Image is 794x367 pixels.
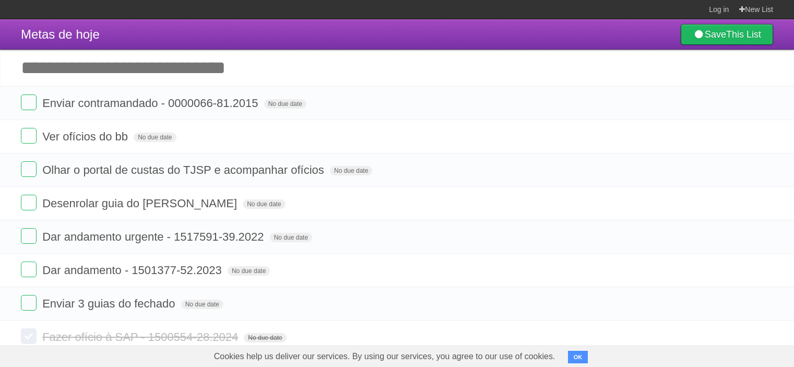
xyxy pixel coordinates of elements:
span: No due date [243,199,285,209]
span: Metas de hoje [21,27,100,41]
span: Dar andamento urgente - 1517591-39.2022 [42,230,266,243]
span: Desenrolar guia do [PERSON_NAME] [42,197,240,210]
span: Olhar o portal de custas do TJSP e acompanhar ofícios [42,163,327,176]
span: No due date [228,266,270,276]
span: No due date [330,166,372,175]
b: This List [726,29,761,40]
span: Dar andamento - 1501377-52.2023 [42,264,224,277]
label: Done [21,195,37,210]
button: OK [568,351,588,363]
span: Cookies help us deliver our services. By using our services, you agree to our use of cookies. [204,346,566,367]
span: No due date [134,133,176,142]
span: No due date [181,300,223,309]
span: Enviar 3 guias do fechado [42,297,177,310]
label: Done [21,94,37,110]
span: Ver ofícios do bb [42,130,131,143]
label: Done [21,128,37,144]
span: No due date [244,333,286,342]
label: Done [21,262,37,277]
label: Done [21,328,37,344]
a: SaveThis List [681,24,773,45]
span: Fazer ofício à SAP - 1500554-28.2024 [42,330,241,344]
label: Done [21,295,37,311]
span: No due date [264,99,306,109]
label: Done [21,161,37,177]
label: Done [21,228,37,244]
span: No due date [270,233,312,242]
span: Enviar contramandado - 0000066-81.2015 [42,97,260,110]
